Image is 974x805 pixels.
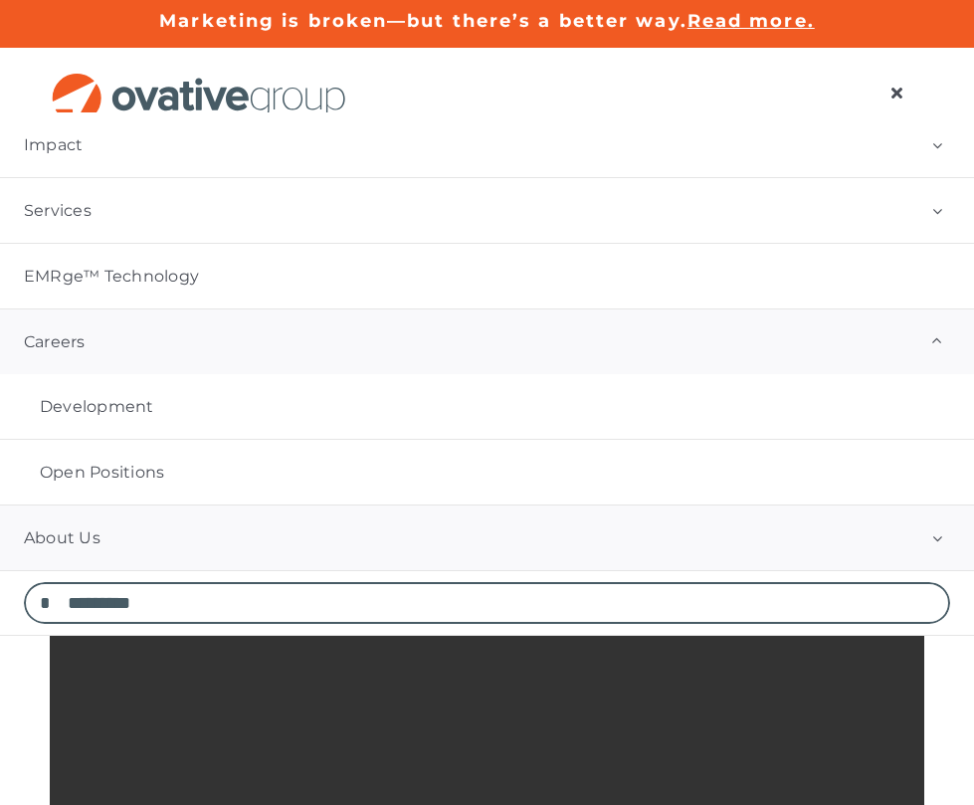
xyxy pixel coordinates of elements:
[24,135,83,155] span: Impact
[900,309,974,374] button: Open submenu of Careers
[50,71,348,90] a: OG_Full_horizontal_RGB
[869,73,924,112] nav: Menu
[24,332,86,352] span: Careers
[40,397,154,417] span: Development
[40,463,164,483] span: Open Positions
[24,201,92,221] span: Services
[24,528,100,548] span: About Us
[687,10,815,32] a: Read more.
[24,267,199,287] span: EMRge™ Technology
[24,582,950,624] input: Search...
[24,582,66,624] input: Search
[900,112,974,177] button: Open submenu of Impact
[900,505,974,570] button: Open submenu of About Us
[900,178,974,243] button: Open submenu of Services
[159,10,687,32] a: Marketing is broken—but there’s a better way.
